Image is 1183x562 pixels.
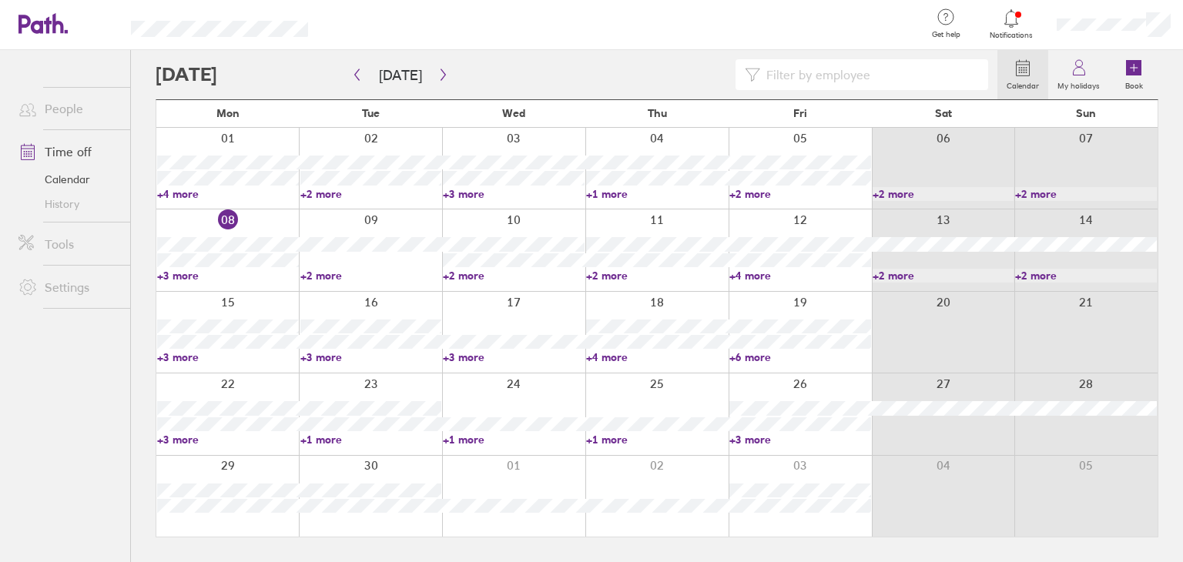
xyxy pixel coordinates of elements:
[1015,269,1157,283] a: +2 more
[157,350,299,364] a: +3 more
[729,350,871,364] a: +6 more
[362,107,380,119] span: Tue
[586,269,728,283] a: +2 more
[586,187,728,201] a: +1 more
[443,269,585,283] a: +2 more
[921,30,971,39] span: Get help
[6,167,130,192] a: Calendar
[443,187,585,201] a: +3 more
[793,107,807,119] span: Fri
[987,31,1037,40] span: Notifications
[873,187,1014,201] a: +2 more
[157,269,299,283] a: +3 more
[997,50,1048,99] a: Calendar
[760,60,979,89] input: Filter by employee
[729,269,871,283] a: +4 more
[6,93,130,124] a: People
[300,269,442,283] a: +2 more
[1048,50,1109,99] a: My holidays
[873,269,1014,283] a: +2 more
[586,433,728,447] a: +1 more
[6,136,130,167] a: Time off
[157,187,299,201] a: +4 more
[987,8,1037,40] a: Notifications
[729,433,871,447] a: +3 more
[729,187,871,201] a: +2 more
[300,187,442,201] a: +2 more
[443,433,585,447] a: +1 more
[443,350,585,364] a: +3 more
[502,107,525,119] span: Wed
[1015,187,1157,201] a: +2 more
[6,229,130,259] a: Tools
[300,433,442,447] a: +1 more
[6,192,130,216] a: History
[6,272,130,303] a: Settings
[1109,50,1158,99] a: Book
[300,350,442,364] a: +3 more
[157,433,299,447] a: +3 more
[367,62,434,88] button: [DATE]
[997,77,1048,91] label: Calendar
[1076,107,1096,119] span: Sun
[1116,77,1152,91] label: Book
[586,350,728,364] a: +4 more
[1048,77,1109,91] label: My holidays
[648,107,667,119] span: Thu
[935,107,952,119] span: Sat
[216,107,240,119] span: Mon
